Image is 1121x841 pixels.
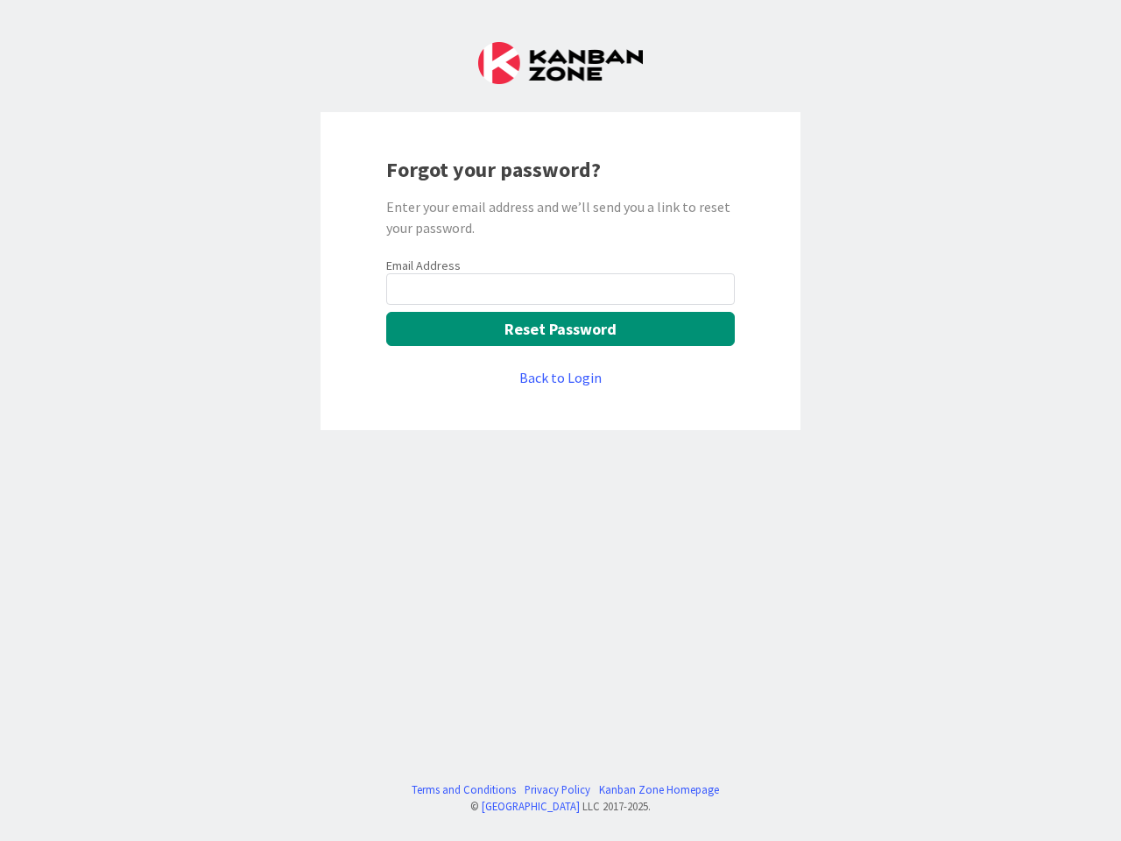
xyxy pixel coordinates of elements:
[599,781,719,798] a: Kanban Zone Homepage
[412,781,516,798] a: Terms and Conditions
[386,196,735,238] div: Enter your email address and we’ll send you a link to reset your password.
[519,367,602,388] a: Back to Login
[386,258,461,273] label: Email Address
[386,312,735,346] button: Reset Password
[478,42,643,84] img: Kanban Zone
[482,799,580,813] a: [GEOGRAPHIC_DATA]
[403,798,719,815] div: © LLC 2017- 2025 .
[525,781,590,798] a: Privacy Policy
[386,156,601,183] b: Forgot your password?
